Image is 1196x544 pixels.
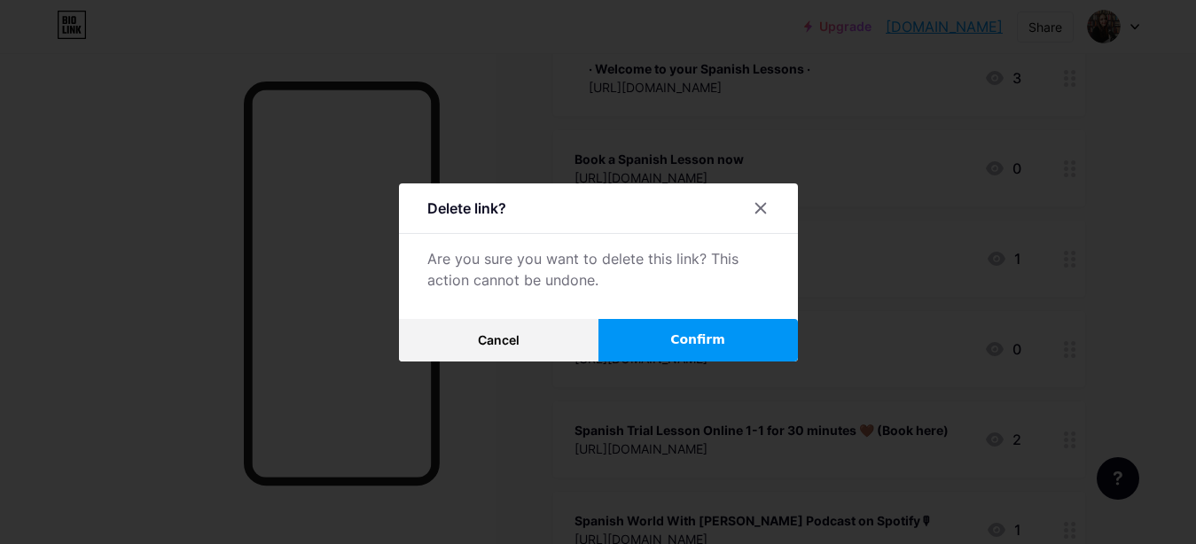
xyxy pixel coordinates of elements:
[670,330,725,349] span: Confirm
[427,248,770,291] div: Are you sure you want to delete this link? This action cannot be undone.
[399,319,598,361] button: Cancel
[427,198,506,219] div: Delete link?
[598,319,798,361] button: Confirm
[478,332,520,347] span: Cancel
